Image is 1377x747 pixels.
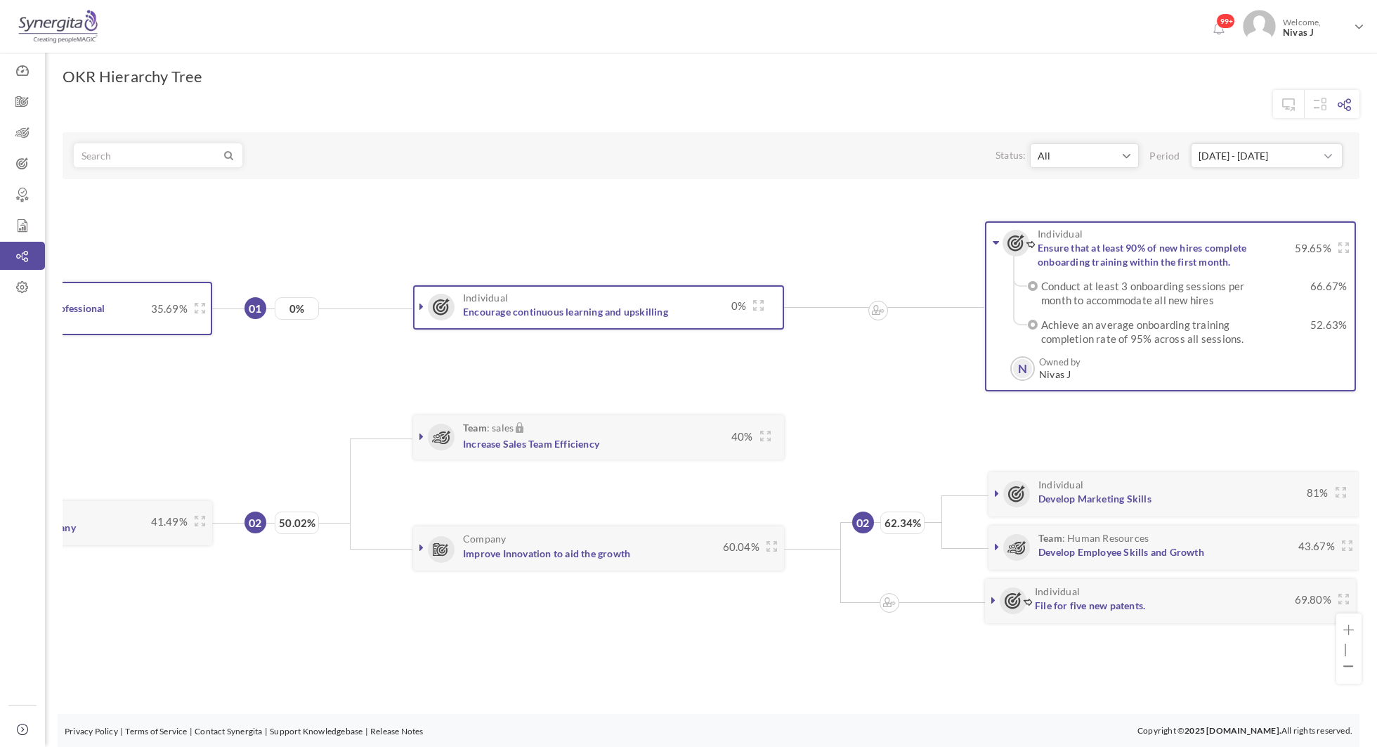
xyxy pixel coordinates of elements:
li: | [190,725,192,739]
p: Copyright © All rights reserved. [1137,724,1352,738]
span: 35.69% [144,301,188,316]
a: Develop Marketing Skills [1038,493,1151,505]
span: 69.80% [1288,592,1331,606]
b: Team [463,422,487,434]
a: Develop Employee Skills and Growth [1038,546,1204,558]
span: : Human Resources [1038,533,1149,543]
a: Privacy Policy [65,726,118,736]
img: Cascading image [872,305,885,315]
h1: OKR Hierarchy Tree [63,67,203,86]
span: 43.67% [1291,539,1335,553]
span: Individual [1038,228,1083,239]
span: 02 [249,516,261,530]
span: Company [463,533,506,544]
span: Nivas J [1283,27,1349,38]
span: Welcome, [1276,10,1352,45]
b: 2025 [DOMAIN_NAME]. [1185,725,1281,736]
span: 66.67% [1246,279,1347,293]
span: Period [1149,149,1188,163]
a: Ensure that at least 90% of new hires complete onboarding training within the first month. [1038,242,1246,268]
li: | [120,725,123,739]
a: Improve Innovation to aid the growth [463,547,630,559]
span: 62.34% [880,512,925,534]
span: 02 [856,516,869,530]
img: Logo [16,9,100,44]
span: : sales [463,422,524,435]
input: Search [74,144,222,167]
span: 99+ [1216,13,1235,29]
span: 40% [724,429,753,443]
li: | [265,725,268,739]
a: Increase Sales Team Efficiency [463,438,599,450]
a: Contact Synergita [195,726,262,736]
img: Photo [1243,10,1276,43]
button: All [1030,143,1139,168]
label: Achieve an average onboarding training completion rate of 95% across all sessions. [1041,318,1246,346]
span: Individual [463,292,508,303]
span: 60.04% [716,540,759,554]
span: 41.49% [144,514,188,528]
span: 01 [249,301,261,316]
span: Individual [1038,479,1083,490]
a: Encourage continuous learning and upskilling [463,306,668,318]
span: 0% [275,297,319,320]
a: Notifications [1208,18,1230,41]
img: Cascading image [883,597,896,607]
span: All [1038,149,1121,163]
span: Nivas J [1039,369,1081,380]
a: N [1012,358,1033,379]
a: Support Knowledgebase [270,726,363,736]
span: Individual [1035,586,1080,597]
li: | [365,725,368,739]
a: 02 [244,512,266,533]
span: 81% [1300,486,1329,500]
a: 01 [244,297,266,319]
a: 02 [852,512,874,533]
span: 52.63% [1246,318,1347,332]
span: 50.02% [275,512,319,534]
b: Owned by [1039,356,1081,368]
a: Release Notes [370,726,424,736]
span: 59.65% [1288,241,1331,255]
label: Status: [996,148,1026,162]
a: File for five new patents. [1035,599,1145,611]
li: | [1343,642,1354,656]
span: 0% [724,299,746,313]
b: Team [1038,532,1062,544]
a: Photo Welcome,Nivas J [1237,4,1370,46]
label: Conduct at least 3 onboarding sessions per month to accommodate all new hires [1041,279,1246,307]
a: Terms of Service [125,726,187,736]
